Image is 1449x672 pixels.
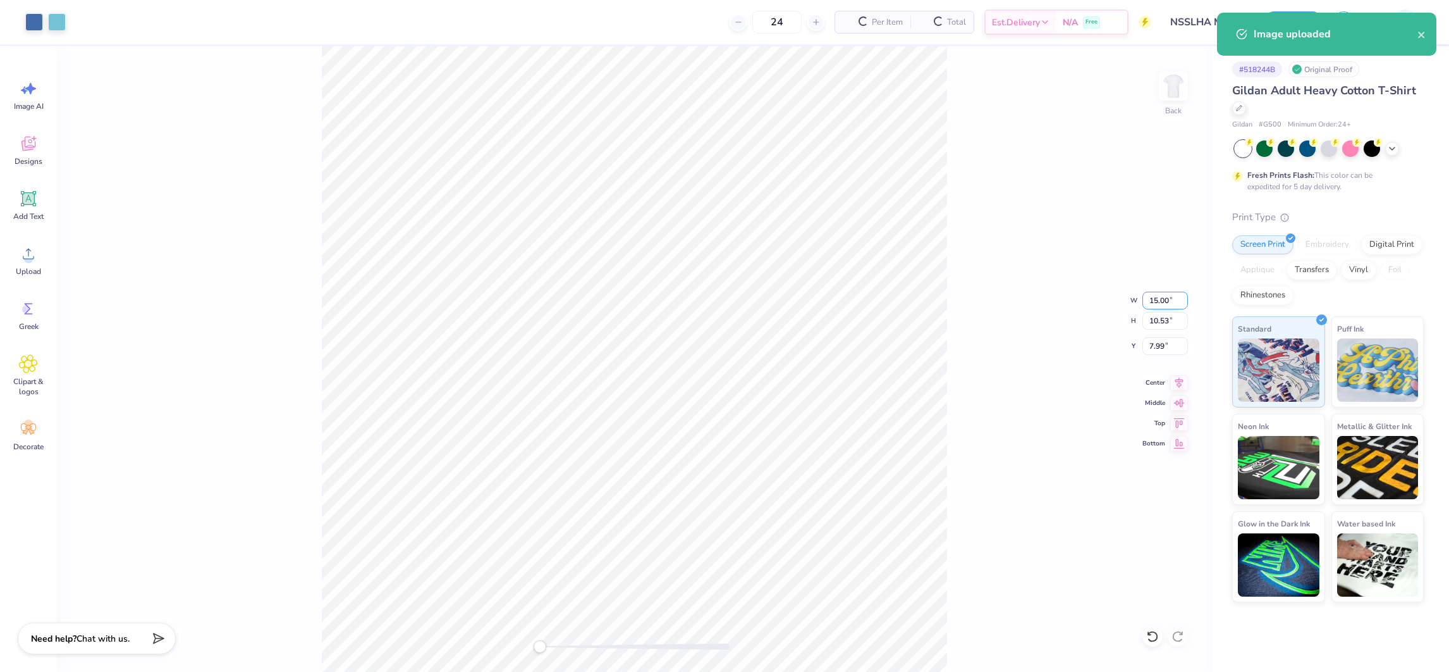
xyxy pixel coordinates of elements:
[1337,420,1412,433] span: Metallic & Glitter Ink
[13,442,44,452] span: Decorate
[1238,436,1319,499] img: Neon Ink
[1361,235,1422,254] div: Digital Print
[13,211,44,221] span: Add Text
[31,633,76,645] strong: Need help?
[1142,398,1165,408] span: Middle
[1238,517,1310,530] span: Glow in the Dark Ink
[1380,261,1410,280] div: Foil
[1232,235,1293,254] div: Screen Print
[1142,418,1165,428] span: Top
[1371,9,1424,35] a: DP
[76,633,130,645] span: Chat with us.
[1288,61,1359,77] div: Original Proof
[1337,339,1419,402] img: Puff Ink
[1238,339,1319,402] img: Standard
[1238,322,1271,335] span: Standard
[1337,533,1419,597] img: Water based Ink
[1232,286,1293,305] div: Rhinestones
[992,16,1040,29] span: Est. Delivery
[1142,378,1165,388] span: Center
[1063,16,1078,29] span: N/A
[1247,170,1314,180] strong: Fresh Prints Flash:
[16,266,41,277] span: Upload
[8,376,49,397] span: Clipart & logos
[1085,18,1097,27] span: Free
[1297,235,1357,254] div: Embroidery
[1337,436,1419,499] img: Metallic & Glitter Ink
[1232,83,1416,98] span: Gildan Adult Heavy Cotton T-Shirt
[1232,210,1424,225] div: Print Type
[1341,261,1376,280] div: Vinyl
[752,11,802,34] input: – –
[1337,322,1364,335] span: Puff Ink
[1417,27,1426,42] button: close
[1287,261,1337,280] div: Transfers
[947,16,966,29] span: Total
[1247,170,1403,192] div: This color can be expedited for 5 day delivery.
[1165,105,1182,116] div: Back
[1238,533,1319,597] img: Glow in the Dark Ink
[1142,439,1165,449] span: Bottom
[1288,120,1351,130] span: Minimum Order: 24 +
[872,16,903,29] span: Per Item
[1393,9,1418,35] img: Darlene Padilla
[1232,261,1283,280] div: Applique
[1238,420,1269,433] span: Neon Ink
[1232,120,1252,130] span: Gildan
[1161,9,1254,35] input: Untitled Design
[15,156,42,166] span: Designs
[1254,27,1417,42] div: Image uploaded
[534,640,546,653] div: Accessibility label
[19,321,39,332] span: Greek
[1232,61,1282,77] div: # 518244B
[14,101,44,111] span: Image AI
[1161,73,1186,99] img: Back
[1259,120,1281,130] span: # G500
[1337,517,1395,530] span: Water based Ink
